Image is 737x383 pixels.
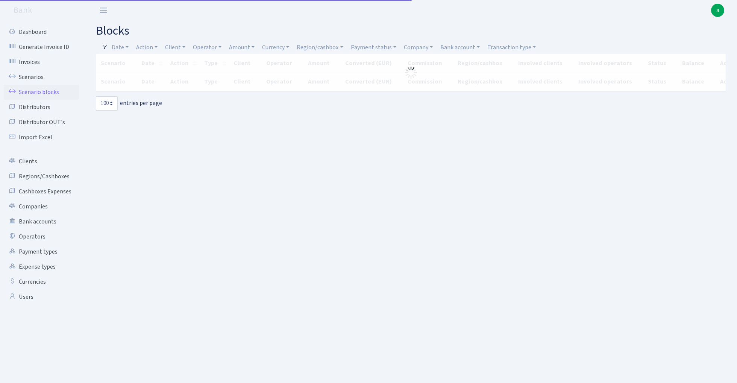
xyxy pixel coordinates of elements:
a: Payment types [4,244,79,259]
a: a [711,4,724,17]
a: Distributors [4,100,79,115]
a: Clients [4,154,79,169]
a: Company [401,41,436,54]
a: Action [133,41,161,54]
a: Expense types [4,259,79,274]
a: Generate Invoice ID [4,40,79,55]
img: Processing... [405,67,417,79]
a: Scenario blocks [4,85,79,100]
a: Import Excel [4,130,79,145]
a: Operators [4,229,79,244]
a: Regions/Cashboxes [4,169,79,184]
a: Bank accounts [4,214,79,229]
label: entries per page [96,96,162,111]
a: Users [4,289,79,304]
button: Toggle navigation [94,4,113,17]
a: Scenarios [4,70,79,85]
a: Date [109,41,132,54]
a: Client [162,41,188,54]
a: Region/cashbox [294,41,346,54]
span: blocks [96,22,129,40]
a: Cashboxes Expenses [4,184,79,199]
a: Companies [4,199,79,214]
a: Invoices [4,55,79,70]
a: Dashboard [4,24,79,40]
a: Transaction type [484,41,539,54]
a: Distributor OUT's [4,115,79,130]
select: entries per page [96,96,118,111]
a: Payment status [348,41,399,54]
a: Amount [226,41,258,54]
a: Bank account [437,41,483,54]
a: Currencies [4,274,79,289]
a: Operator [190,41,224,54]
a: Currency [259,41,292,54]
